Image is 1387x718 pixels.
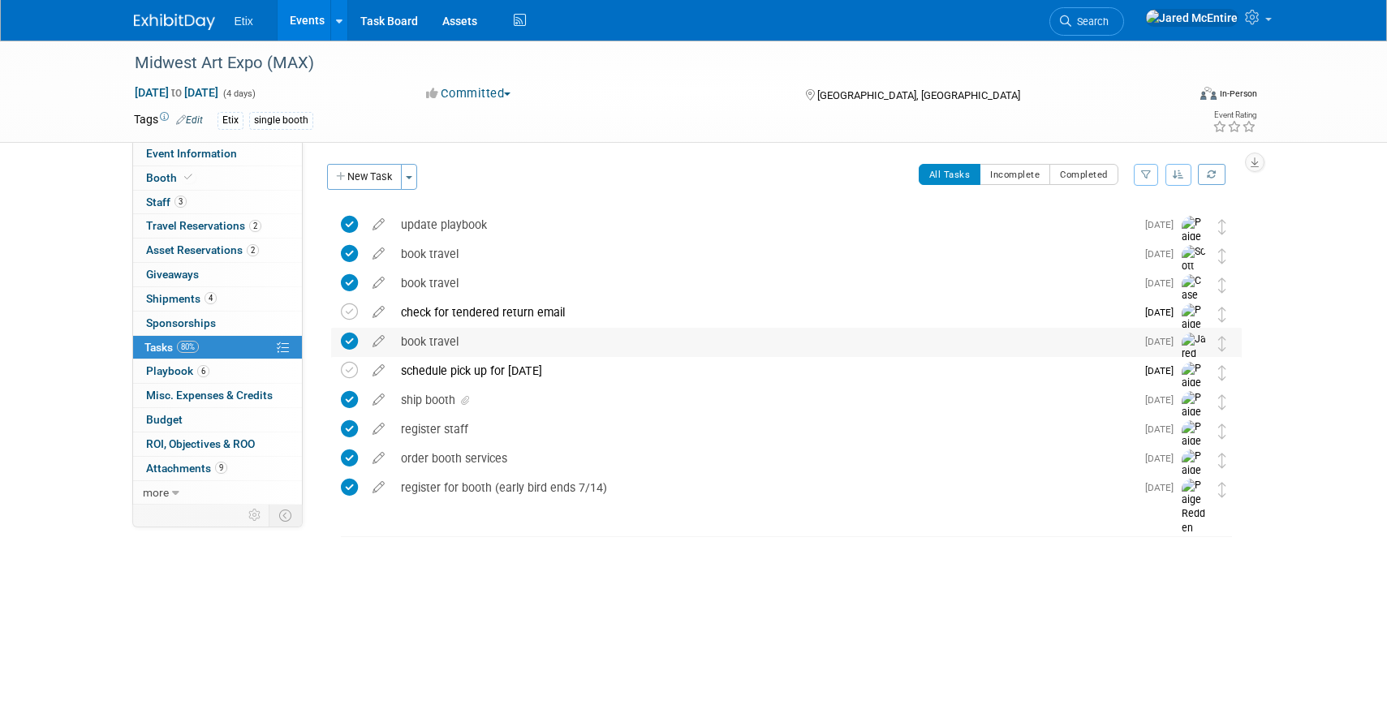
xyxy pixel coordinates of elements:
span: [DATE] [1145,277,1182,289]
div: single booth [249,112,313,129]
span: Travel Reservations [146,219,261,232]
i: Move task [1218,482,1226,497]
span: Sponsorships [146,316,216,329]
span: Event Information [146,147,237,160]
span: Etix [235,15,253,28]
a: edit [364,363,393,378]
span: [DATE] [1145,482,1182,493]
span: Giveaways [146,268,199,281]
i: Move task [1218,365,1226,380]
i: Move task [1218,248,1226,264]
img: Paige Redden [1182,216,1206,273]
div: In-Person [1219,88,1257,100]
div: Event Rating [1213,111,1256,119]
span: (4 days) [222,88,256,99]
img: Jared McEntire [1182,333,1206,390]
div: register staff [393,415,1135,443]
span: more [143,486,169,499]
span: 6 [197,365,209,377]
div: ship booth [393,386,1135,414]
div: book travel [393,328,1135,355]
span: 4 [205,292,217,304]
img: Case DeBusk [1182,274,1206,332]
span: Tasks [144,341,199,354]
i: Move task [1218,394,1226,410]
span: 80% [177,341,199,353]
a: Edit [176,114,203,126]
img: Paige Redden [1182,479,1206,536]
a: edit [364,276,393,290]
span: Playbook [146,364,209,377]
span: Shipments [146,292,217,305]
i: Move task [1218,336,1226,351]
div: Event Format [1091,84,1258,109]
td: Toggle Event Tabs [269,505,302,526]
i: Move task [1218,307,1226,322]
a: edit [364,393,393,407]
div: update playbook [393,211,1135,239]
img: ExhibitDay [134,14,215,30]
a: edit [364,247,393,261]
div: Midwest Art Expo (MAX) [129,49,1162,78]
img: Paige Redden [1182,449,1206,507]
span: [DATE] [1145,219,1182,230]
span: [DATE] [1145,394,1182,406]
span: Search [1071,15,1109,28]
a: edit [364,422,393,436]
a: edit [364,334,393,349]
span: [DATE] [DATE] [134,85,219,100]
span: Booth [146,171,196,184]
span: Asset Reservations [146,243,259,256]
div: check for tendered return email [393,299,1135,326]
img: Jared McEntire [1145,9,1238,27]
a: edit [364,451,393,466]
a: Misc. Expenses & Credits [133,384,302,407]
span: Budget [146,413,183,426]
img: Scott Greeban [1182,245,1206,303]
span: 2 [247,244,259,256]
a: Tasks80% [133,336,302,359]
button: Committed [420,85,517,102]
a: edit [364,480,393,495]
a: edit [364,217,393,232]
button: New Task [327,164,402,190]
a: Sponsorships [133,312,302,335]
span: 9 [215,462,227,474]
span: 3 [174,196,187,208]
i: Move task [1218,453,1226,468]
span: to [169,86,184,99]
span: [DATE] [1145,336,1182,347]
a: Refresh [1198,164,1225,185]
div: register for booth (early bird ends 7/14) [393,474,1135,501]
a: Search [1049,7,1124,36]
a: Attachments9 [133,457,302,480]
a: Giveaways [133,263,302,286]
span: [DATE] [1145,248,1182,260]
button: All Tasks [919,164,981,185]
span: [DATE] [1145,453,1182,464]
td: Tags [134,111,203,130]
img: Paige Redden [1182,391,1206,449]
a: Budget [133,408,302,432]
a: Travel Reservations2 [133,214,302,238]
a: Event Information [133,142,302,166]
div: Etix [218,112,243,129]
span: 2 [249,220,261,232]
img: Paige Redden [1182,420,1206,478]
a: Booth [133,166,302,190]
a: edit [364,305,393,320]
a: ROI, Objectives & ROO [133,432,302,456]
button: Completed [1049,164,1118,185]
span: Staff [146,196,187,209]
img: Format-Inperson.png [1200,87,1217,100]
i: Move task [1218,423,1226,439]
span: [GEOGRAPHIC_DATA], [GEOGRAPHIC_DATA] [817,89,1020,101]
span: Attachments [146,462,227,475]
a: Shipments4 [133,287,302,311]
span: Misc. Expenses & Credits [146,389,273,402]
div: book travel [393,240,1135,268]
i: Move task [1218,219,1226,234]
span: ROI, Objectives & ROO [146,437,255,450]
img: Paige Redden [1182,362,1206,419]
a: Playbook6 [133,359,302,383]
